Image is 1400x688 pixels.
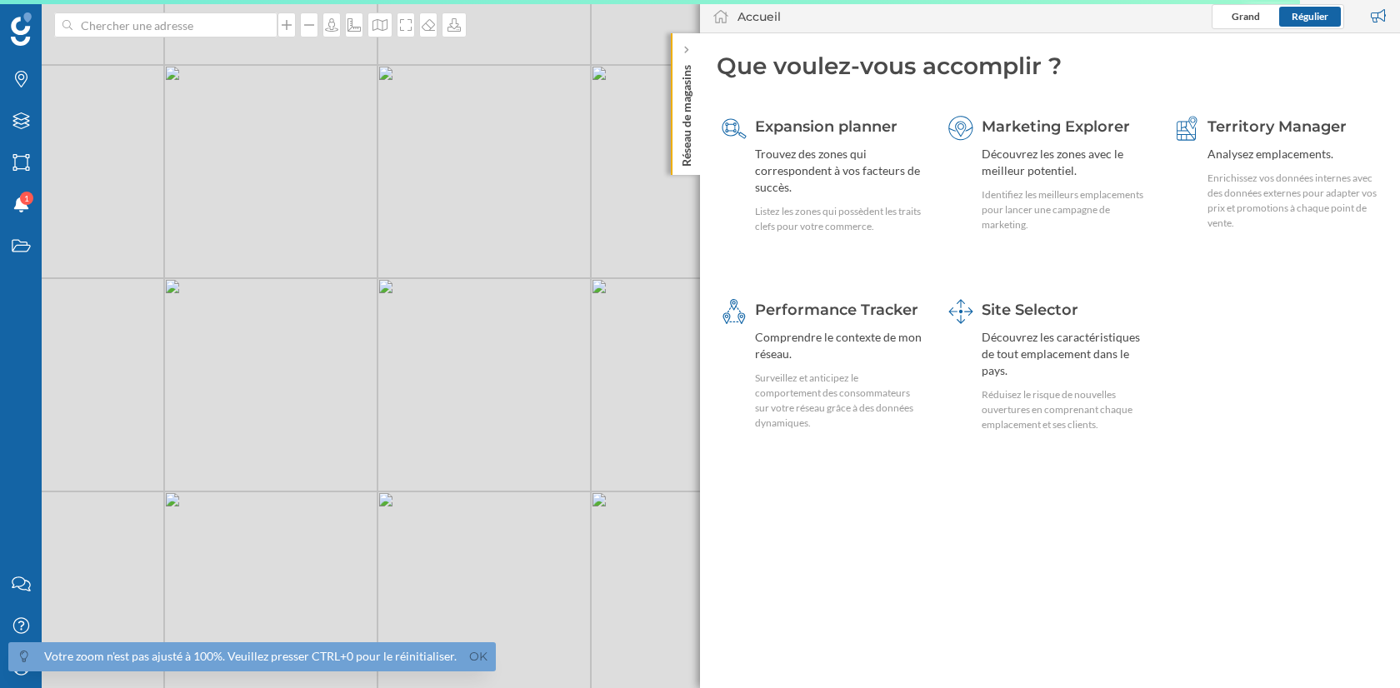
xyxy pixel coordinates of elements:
[755,371,926,431] div: Surveillez et anticipez le comportement des consommateurs sur votre réseau grâce à des données dy...
[1174,116,1199,141] img: territory-manager.svg
[982,146,1152,179] div: Découvrez les zones avec le meilleur potentiel.
[11,12,32,46] img: Logo Geoblink
[722,299,747,324] img: monitoring-360.svg
[722,116,747,141] img: search-areas.svg
[44,648,457,665] div: Votre zoom n'est pas ajusté à 100%. Veuillez presser CTRL+0 pour le réinitialiser.
[982,387,1152,432] div: Réduisez le risque de nouvelles ouvertures en comprenant chaque emplacement et ses clients.
[678,58,695,167] p: Réseau de magasins
[982,187,1152,232] div: Identifiez les meilleurs emplacements pour lancer une campagne de marketing.
[1207,171,1378,231] div: Enrichissez vos données internes avec des données externes pour adapter vos prix et promotions à ...
[755,117,897,136] span: Expansion planner
[755,301,918,319] span: Performance Tracker
[755,146,926,196] div: Trouvez des zones qui correspondent à vos facteurs de succès.
[717,50,1383,82] div: Que voulez-vous accomplir ?
[737,8,781,25] div: Accueil
[1207,117,1347,136] span: Territory Manager
[982,301,1078,319] span: Site Selector
[755,204,926,234] div: Listez les zones qui possèdent les traits clefs pour votre commerce.
[24,190,29,207] span: 1
[982,329,1152,379] div: Découvrez les caractéristiques de tout emplacement dans le pays.
[948,299,973,324] img: dashboards-manager.svg
[465,647,492,666] a: Ok
[982,117,1130,136] span: Marketing Explorer
[948,116,973,141] img: explorer.svg
[1292,10,1328,22] span: Régulier
[1207,146,1378,162] div: Analysez emplacements.
[755,329,926,362] div: Comprendre le contexte de mon réseau.
[1232,10,1260,22] span: Grand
